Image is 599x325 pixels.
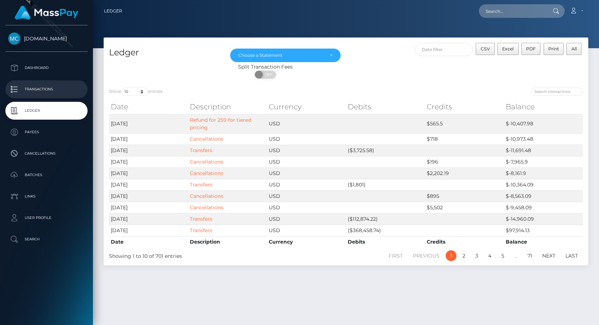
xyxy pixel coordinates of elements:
[109,46,219,59] h4: Ledger
[190,216,212,222] a: Transfers
[459,250,469,261] a: 2
[5,80,88,98] a: Transactions
[8,32,20,45] img: McLuck.com
[267,202,346,213] td: USD
[5,209,88,227] a: User Profile
[259,71,277,79] span: OFF
[230,49,341,62] button: Choose a Statement
[267,190,346,202] td: USD
[425,114,504,133] td: $565.5
[267,213,346,225] td: USD
[109,156,188,167] td: [DATE]
[479,4,546,18] input: Search...
[109,179,188,190] td: [DATE]
[8,105,85,116] p: Ledger
[109,213,188,225] td: [DATE]
[190,227,212,234] a: Transfers
[471,250,482,261] a: 3
[190,170,223,176] a: Cancellations
[531,87,583,96] input: Search transactions
[109,236,188,247] th: Date
[415,43,473,56] input: Date filter
[109,190,188,202] td: [DATE]
[267,145,346,156] td: USD
[188,100,267,114] th: Description
[425,236,504,247] th: Credits
[425,133,504,145] td: $718
[566,43,581,55] button: All
[267,225,346,236] td: USD
[267,179,346,190] td: USD
[109,225,188,236] td: [DATE]
[504,236,583,247] th: Balance
[346,213,425,225] td: ($112,874.22)
[5,123,88,141] a: Payees
[190,181,212,188] a: Transfers
[267,167,346,179] td: USD
[109,133,188,145] td: [DATE]
[8,234,85,245] p: Search
[504,167,583,179] td: $-8,161.9
[109,167,188,179] td: [DATE]
[504,145,583,156] td: $-11,691.48
[267,236,346,247] th: Currency
[561,250,582,261] a: Last
[484,250,495,261] a: 4
[190,193,223,199] a: Cancellations
[504,202,583,213] td: $-9,458.09
[188,236,267,247] th: Description
[502,46,514,51] span: Excel
[346,225,425,236] td: ($368,458.74)
[446,250,456,261] a: 1
[109,100,188,114] th: Date
[476,43,495,55] button: CSV
[425,156,504,167] td: $196
[504,225,583,236] td: $97,914.13
[504,100,583,114] th: Balance
[190,147,212,154] a: Transfers
[109,145,188,156] td: [DATE]
[425,100,504,114] th: Credits
[267,133,346,145] td: USD
[524,250,536,261] a: 71
[548,46,559,51] span: Print
[5,59,88,77] a: Dashboard
[497,43,519,55] button: Excel
[190,159,223,165] a: Cancellations
[571,46,577,51] span: All
[481,46,490,51] span: CSV
[121,87,148,96] select: Showentries
[526,46,536,51] span: PDF
[346,179,425,190] td: ($1,801)
[190,117,251,131] a: Refund for 259 for tiered pricing
[8,191,85,202] p: Links
[5,145,88,162] a: Cancellations
[15,6,78,20] img: MassPay Logo
[104,4,122,19] a: Ledger
[504,190,583,202] td: $-8,563.09
[8,212,85,223] p: User Profile
[267,156,346,167] td: USD
[109,202,188,213] td: [DATE]
[8,84,85,95] p: Transactions
[8,170,85,180] p: Batches
[109,114,188,133] td: [DATE]
[267,100,346,114] th: Currency
[425,202,504,213] td: $5,502
[104,63,427,71] div: Split Transaction Fees
[538,250,559,261] a: Next
[425,167,504,179] td: $2,202.19
[5,35,88,42] span: [DOMAIN_NAME]
[504,114,583,133] td: $-10,407.98
[521,43,541,55] button: PDF
[238,52,324,58] div: Choose a Statement
[5,166,88,184] a: Batches
[190,136,223,142] a: Cancellations
[504,156,583,167] td: $-7,965.9
[497,250,508,261] a: 5
[544,43,564,55] button: Print
[8,62,85,73] p: Dashboard
[346,145,425,156] td: ($3,725.58)
[425,190,504,202] td: $895
[504,213,583,225] td: $-14,960.09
